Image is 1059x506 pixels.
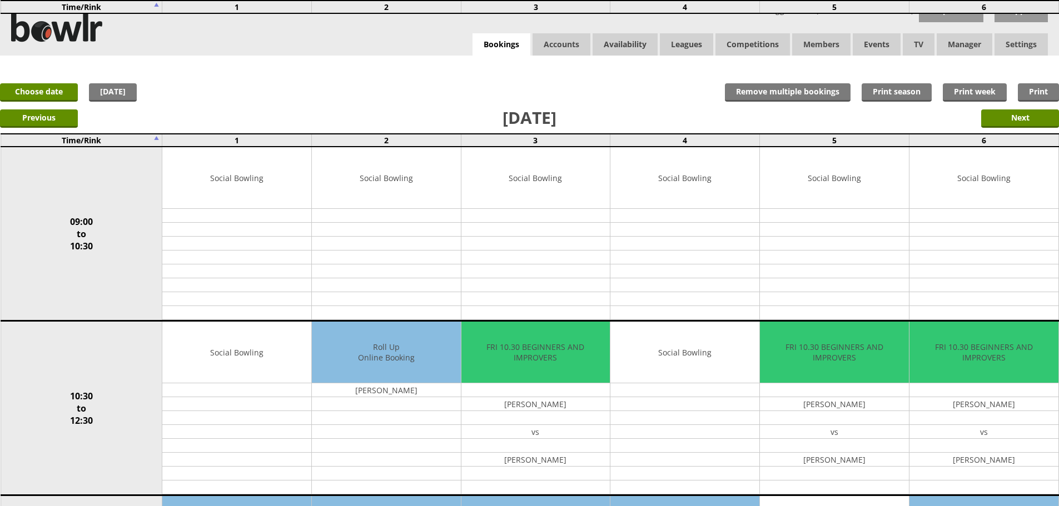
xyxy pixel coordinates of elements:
[461,134,610,147] td: 3
[533,33,590,56] span: Accounts
[1,321,162,495] td: 10:30 to 12:30
[461,322,610,383] td: FRI 10.30 BEGINNERS AND IMPROVERS
[760,322,909,383] td: FRI 10.30 BEGINNERS AND IMPROVERS
[162,1,312,13] td: 1
[473,33,530,56] a: Bookings
[610,1,760,13] td: 4
[593,33,658,56] a: Availability
[862,83,932,102] a: Print season
[937,33,992,56] span: Manager
[903,33,934,56] span: TV
[89,83,137,102] a: [DATE]
[311,1,461,13] td: 2
[760,134,909,147] td: 5
[312,147,461,209] td: Social Bowling
[909,147,1058,209] td: Social Bowling
[610,147,759,209] td: Social Bowling
[461,147,610,209] td: Social Bowling
[461,453,610,467] td: [PERSON_NAME]
[1,147,162,321] td: 09:00 to 10:30
[943,83,1007,102] a: Print week
[760,147,909,209] td: Social Bowling
[1,134,162,147] td: Time/Rink
[162,147,311,209] td: Social Bowling
[909,425,1058,439] td: vs
[909,453,1058,467] td: [PERSON_NAME]
[981,109,1059,128] input: Next
[909,322,1058,383] td: FRI 10.30 BEGINNERS AND IMPROVERS
[909,134,1058,147] td: 6
[461,425,610,439] td: vs
[1018,83,1059,102] a: Print
[312,322,461,383] td: Roll Up Online Booking
[725,83,851,102] input: Remove multiple bookings
[853,33,901,56] a: Events
[909,397,1058,411] td: [PERSON_NAME]
[610,322,759,383] td: Social Bowling
[909,1,1058,13] td: 6
[162,134,312,147] td: 1
[715,33,790,56] a: Competitions
[760,1,909,13] td: 5
[162,322,311,383] td: Social Bowling
[660,33,713,56] a: Leagues
[760,425,909,439] td: vs
[760,397,909,411] td: [PERSON_NAME]
[311,134,461,147] td: 2
[312,383,461,397] td: [PERSON_NAME]
[1,1,162,13] td: Time/Rink
[760,453,909,467] td: [PERSON_NAME]
[792,33,851,56] span: Members
[995,33,1048,56] span: Settings
[610,134,760,147] td: 4
[461,1,610,13] td: 3
[461,397,610,411] td: [PERSON_NAME]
